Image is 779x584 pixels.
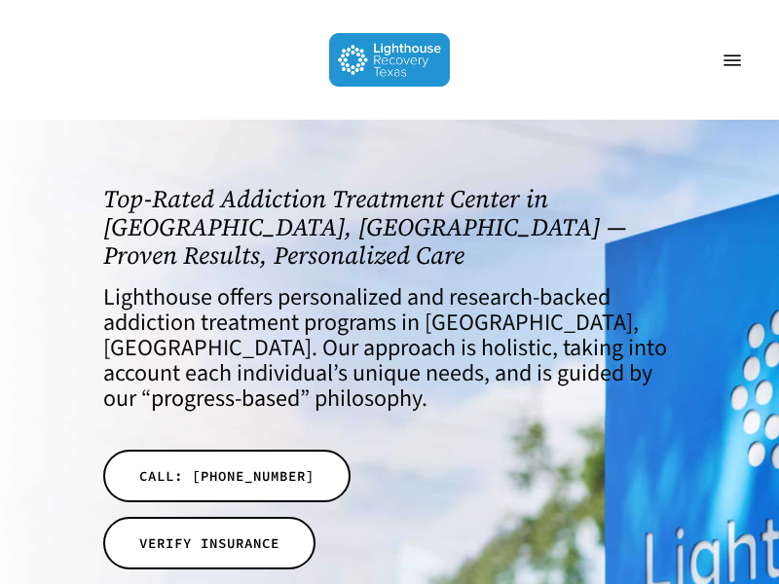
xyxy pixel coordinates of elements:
[103,517,315,569] a: VERIFY INSURANCE
[139,466,315,486] span: CALL: [PHONE_NUMBER]
[713,51,752,70] a: Navigation Menu
[103,285,676,412] h4: Lighthouse offers personalized and research-backed addiction treatment programs in [GEOGRAPHIC_DA...
[103,450,351,502] a: CALL: [PHONE_NUMBER]
[151,382,300,416] a: progress-based
[329,33,451,87] img: Lighthouse Recovery Texas
[103,185,676,269] h1: Top-Rated Addiction Treatment Center in [GEOGRAPHIC_DATA], [GEOGRAPHIC_DATA] — Proven Results, Pe...
[139,533,279,553] span: VERIFY INSURANCE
